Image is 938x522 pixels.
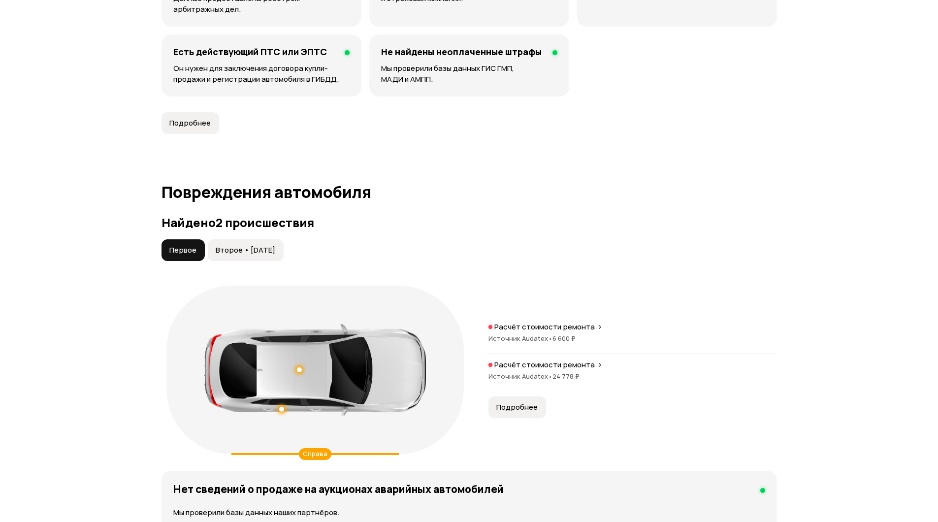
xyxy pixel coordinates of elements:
p: Мы проверили базы данных ГИС ГМП, МАДИ и АМПП. [381,63,557,85]
h1: Повреждения автомобиля [162,183,777,201]
span: Источник Audatex [488,334,552,343]
span: Источник Audatex [488,372,552,381]
p: Расчёт стоимости ремонта [494,322,595,332]
span: • [548,372,552,381]
span: Подробнее [496,402,538,412]
button: Подробнее [162,112,219,134]
span: Первое [169,245,196,255]
span: 24 778 ₽ [552,372,580,381]
h3: Найдено 2 происшествия [162,216,777,229]
p: Мы проверили базы данных наших партнёров. [173,507,765,518]
button: Подробнее [488,396,546,418]
button: Первое [162,239,205,261]
h4: Не найдены неоплаченные штрафы [381,46,542,57]
button: Второе • [DATE] [208,239,284,261]
span: • [548,334,552,343]
span: Подробнее [169,118,211,128]
p: Он нужен для заключения договора купли-продажи и регистрации автомобиля в ГИБДД. [173,63,350,85]
p: Расчёт стоимости ремонта [494,360,595,370]
span: 6 600 ₽ [552,334,576,343]
h4: Есть действующий ПТС или ЭПТС [173,46,327,57]
span: Второе • [DATE] [216,245,275,255]
h4: Нет сведений о продаже на аукционах аварийных автомобилей [173,483,504,495]
div: Справа [299,448,331,460]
